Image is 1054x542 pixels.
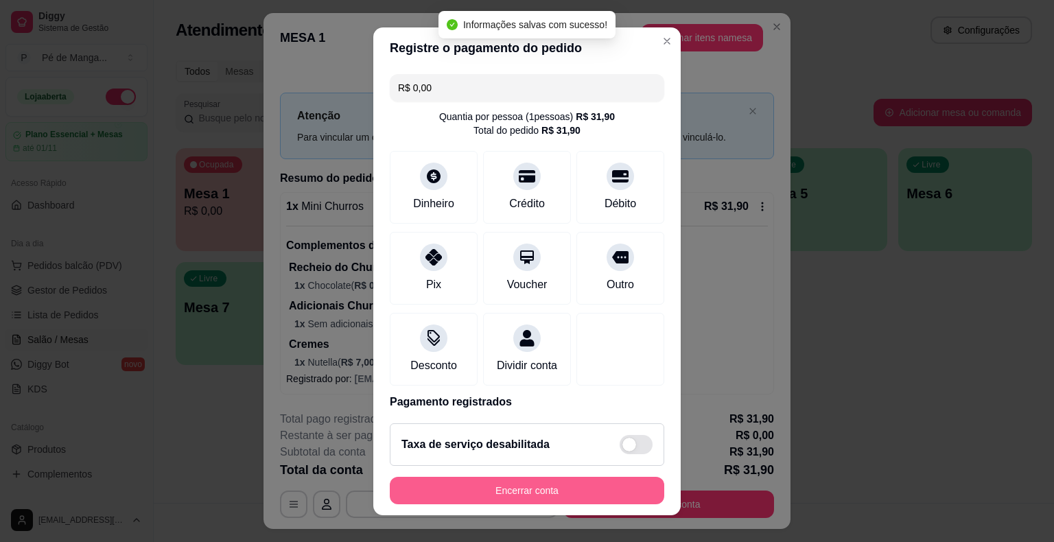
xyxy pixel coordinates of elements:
p: Pagamento registrados [390,394,664,410]
div: Quantia por pessoa ( 1 pessoas) [439,110,615,123]
div: Desconto [410,357,457,374]
input: Ex.: hambúrguer de cordeiro [398,74,656,102]
div: Outro [607,276,634,293]
header: Registre o pagamento do pedido [373,27,681,69]
div: Débito [605,196,636,212]
div: Pix [426,276,441,293]
span: Informações salvas com sucesso! [463,19,607,30]
span: check-circle [447,19,458,30]
div: Dinheiro [413,196,454,212]
div: Dividir conta [497,357,557,374]
h2: Taxa de serviço desabilitada [401,436,550,453]
div: R$ 31,90 [576,110,615,123]
div: Voucher [507,276,548,293]
button: Close [656,30,678,52]
div: Total do pedido [473,123,581,137]
button: Encerrar conta [390,477,664,504]
div: R$ 31,90 [541,123,581,137]
div: Crédito [509,196,545,212]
